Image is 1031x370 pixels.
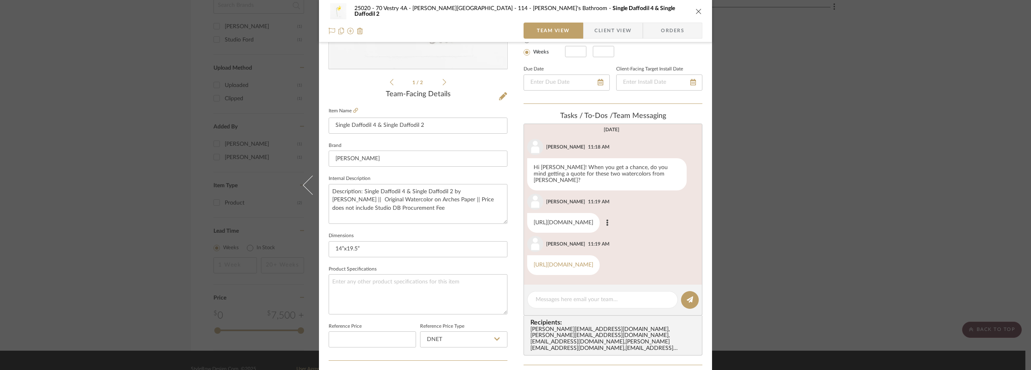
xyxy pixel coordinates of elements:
input: Enter Brand [329,151,507,167]
span: 1 [412,80,416,85]
div: Team-Facing Details [329,90,507,99]
label: Reference Price [329,325,362,329]
label: Internal Description [329,177,371,181]
label: Item Name [329,107,358,114]
span: 25020 - 70 Vestry 4A - [PERSON_NAME][GEOGRAPHIC_DATA] [354,6,518,11]
div: [DATE] [604,127,619,132]
span: / [416,80,420,85]
div: team Messaging [524,112,702,121]
img: user_avatar.png [527,236,543,252]
button: close [695,8,702,15]
input: Enter Install Date [616,74,702,91]
span: Tasks / To-Dos / [560,112,613,120]
span: Recipients: [530,319,699,326]
label: Product Specifications [329,267,377,271]
span: Client View [594,23,631,39]
a: [URL][DOMAIN_NAME] [534,262,593,268]
div: [PERSON_NAME] [546,143,585,151]
label: Dimensions [329,234,354,238]
span: 2 [420,80,424,85]
span: Orders [652,23,693,39]
span: Single Daffodil 4 & Single Daffodil 2 [354,6,675,17]
mat-radio-group: Select item type [524,35,565,57]
input: Enter the dimensions of this item [329,241,507,257]
input: Enter Due Date [524,74,610,91]
img: 92cf7cd1-8781-4152-9ecd-8c7de29530ff_48x40.jpg [329,3,348,19]
label: Weeks [532,49,549,56]
div: 11:19 AM [588,240,609,248]
div: 11:18 AM [588,143,609,151]
div: [PERSON_NAME] [546,240,585,248]
label: Due Date [524,67,544,71]
label: Brand [329,144,342,148]
input: Enter Item Name [329,118,507,134]
img: user_avatar.png [527,139,543,155]
img: Remove from project [357,28,363,34]
span: 114 - [PERSON_NAME]'s Bathroom [518,6,613,11]
div: [PERSON_NAME][EMAIL_ADDRESS][DOMAIN_NAME] , [PERSON_NAME][EMAIL_ADDRESS][DOMAIN_NAME] , [EMAIL_AD... [530,327,699,352]
img: user_avatar.png [527,194,543,210]
div: 11:19 AM [588,198,609,205]
div: [PERSON_NAME] [546,198,585,205]
label: Client-Facing Target Install Date [616,67,683,71]
span: Team View [537,23,570,39]
label: Reference Price Type [420,325,464,329]
div: Hi [PERSON_NAME]! When you get a chance, do you mind getting a quote for these two watercolors fr... [527,158,687,190]
a: [URL][DOMAIN_NAME] [534,220,593,225]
